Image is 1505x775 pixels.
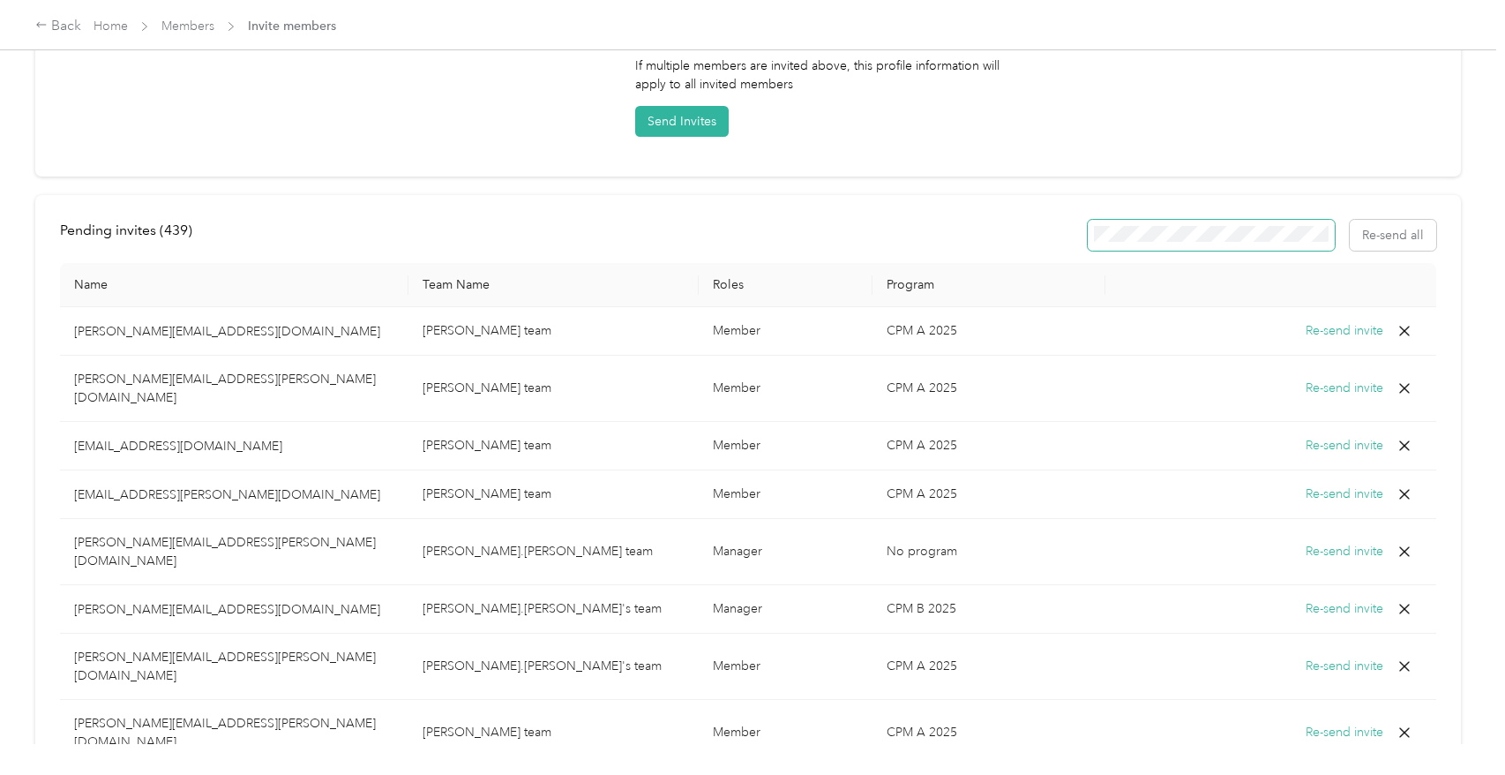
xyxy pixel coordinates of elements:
[1088,220,1437,251] div: Resend all invitations
[713,601,762,616] span: Manager
[74,485,394,504] p: [EMAIL_ADDRESS][PERSON_NAME][DOMAIN_NAME]
[160,222,192,238] span: ( 439 )
[423,725,551,740] span: [PERSON_NAME] team
[423,323,551,338] span: [PERSON_NAME] team
[74,437,394,455] p: [EMAIL_ADDRESS][DOMAIN_NAME]
[887,658,957,673] span: CPM A 2025
[248,17,336,35] span: Invite members
[74,533,394,570] p: [PERSON_NAME][EMAIL_ADDRESS][PERSON_NAME][DOMAIN_NAME]
[74,370,394,407] p: [PERSON_NAME][EMAIL_ADDRESS][PERSON_NAME][DOMAIN_NAME]
[872,263,1104,307] th: Program
[1306,485,1383,504] button: Re-send invite
[35,16,81,37] div: Back
[423,544,653,559] span: [PERSON_NAME].[PERSON_NAME] team
[635,56,1031,94] p: If multiple members are invited above, this profile information will apply to all invited members
[94,19,128,34] a: Home
[635,106,729,137] button: Send Invites
[713,323,760,338] span: Member
[887,380,957,395] span: CPM A 2025
[887,323,957,338] span: CPM A 2025
[423,658,662,673] span: [PERSON_NAME].[PERSON_NAME]'s team
[423,601,662,616] span: [PERSON_NAME].[PERSON_NAME]'s team
[887,438,957,453] span: CPM A 2025
[423,486,551,501] span: [PERSON_NAME] team
[1306,723,1383,742] button: Re-send invite
[1406,676,1505,775] iframe: Everlance-gr Chat Button Frame
[887,544,957,559] span: No program
[713,725,760,740] span: Member
[1350,220,1436,251] button: Re-send all
[423,438,551,453] span: [PERSON_NAME] team
[713,380,760,395] span: Member
[60,222,192,238] span: Pending invites
[60,220,205,251] div: left-menu
[1306,599,1383,619] button: Re-send invite
[887,725,957,740] span: CPM A 2025
[74,714,394,751] p: [PERSON_NAME][EMAIL_ADDRESS][PERSON_NAME][DOMAIN_NAME]
[1306,379,1383,398] button: Re-send invite
[1306,657,1383,676] button: Re-send invite
[699,263,872,307] th: Roles
[74,648,394,685] p: [PERSON_NAME][EMAIL_ADDRESS][PERSON_NAME][DOMAIN_NAME]
[161,19,214,34] a: Members
[408,263,699,307] th: Team Name
[1306,542,1383,561] button: Re-send invite
[1306,321,1383,341] button: Re-send invite
[60,263,408,307] th: Name
[74,600,394,619] p: [PERSON_NAME][EMAIL_ADDRESS][DOMAIN_NAME]
[713,658,760,673] span: Member
[713,438,760,453] span: Member
[713,544,762,559] span: Manager
[713,486,760,501] span: Member
[60,220,1436,251] div: info-bar
[887,486,957,501] span: CPM A 2025
[1306,436,1383,455] button: Re-send invite
[887,601,956,616] span: CPM B 2025
[74,322,394,341] p: [PERSON_NAME][EMAIL_ADDRESS][DOMAIN_NAME]
[423,380,551,395] span: [PERSON_NAME] team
